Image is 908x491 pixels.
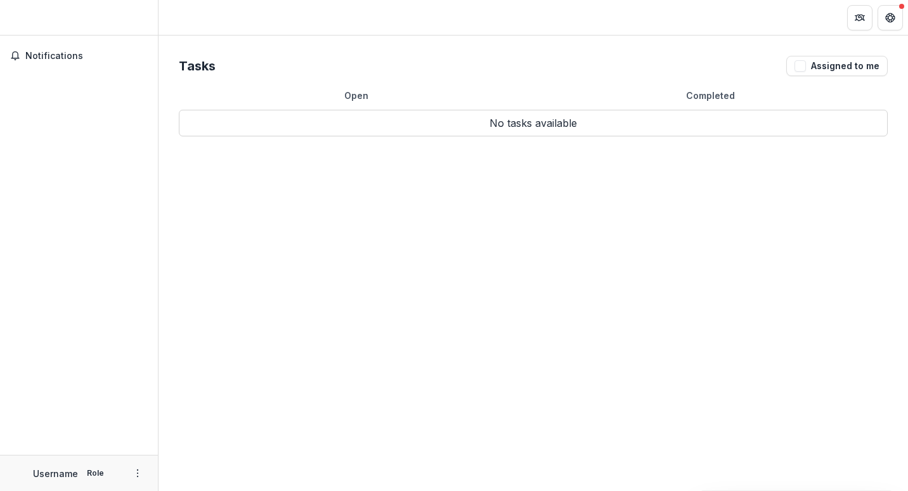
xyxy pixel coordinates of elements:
button: Completed [533,86,888,105]
p: Username [33,467,78,480]
p: No tasks available [179,110,888,136]
button: Get Help [878,5,903,30]
button: Open [179,86,533,105]
button: Partners [847,5,872,30]
button: Notifications [5,46,153,66]
h2: Tasks [179,58,216,74]
p: Role [83,468,108,479]
button: Assigned to me [786,56,888,76]
button: More [130,466,145,481]
span: Notifications [25,51,148,62]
